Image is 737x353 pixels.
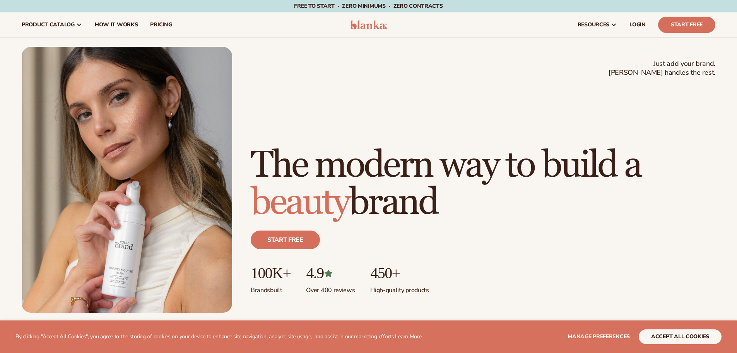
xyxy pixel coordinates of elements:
[15,334,422,340] p: By clicking "Accept All Cookies", you agree to the storing of cookies on your device to enhance s...
[568,333,630,340] span: Manage preferences
[150,22,172,28] span: pricing
[571,12,623,37] a: resources
[251,231,320,249] a: Start free
[22,47,232,313] img: Female holding tanning mousse.
[15,12,89,37] a: product catalog
[639,329,722,344] button: accept all cookies
[395,333,421,340] a: Learn More
[251,265,291,282] p: 100K+
[144,12,178,37] a: pricing
[306,282,355,294] p: Over 400 reviews
[623,12,652,37] a: LOGIN
[95,22,138,28] span: How It Works
[306,265,355,282] p: 4.9
[294,2,443,10] span: Free to start · ZERO minimums · ZERO contracts
[658,17,715,33] a: Start Free
[370,282,429,294] p: High-quality products
[568,329,630,344] button: Manage preferences
[609,59,715,77] span: Just add your brand. [PERSON_NAME] handles the rest.
[22,22,75,28] span: product catalog
[251,282,291,294] p: Brands built
[629,22,646,28] span: LOGIN
[251,180,349,225] span: beauty
[578,22,609,28] span: resources
[370,265,429,282] p: 450+
[89,12,144,37] a: How It Works
[350,20,387,29] img: logo
[251,147,715,221] h1: The modern way to build a brand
